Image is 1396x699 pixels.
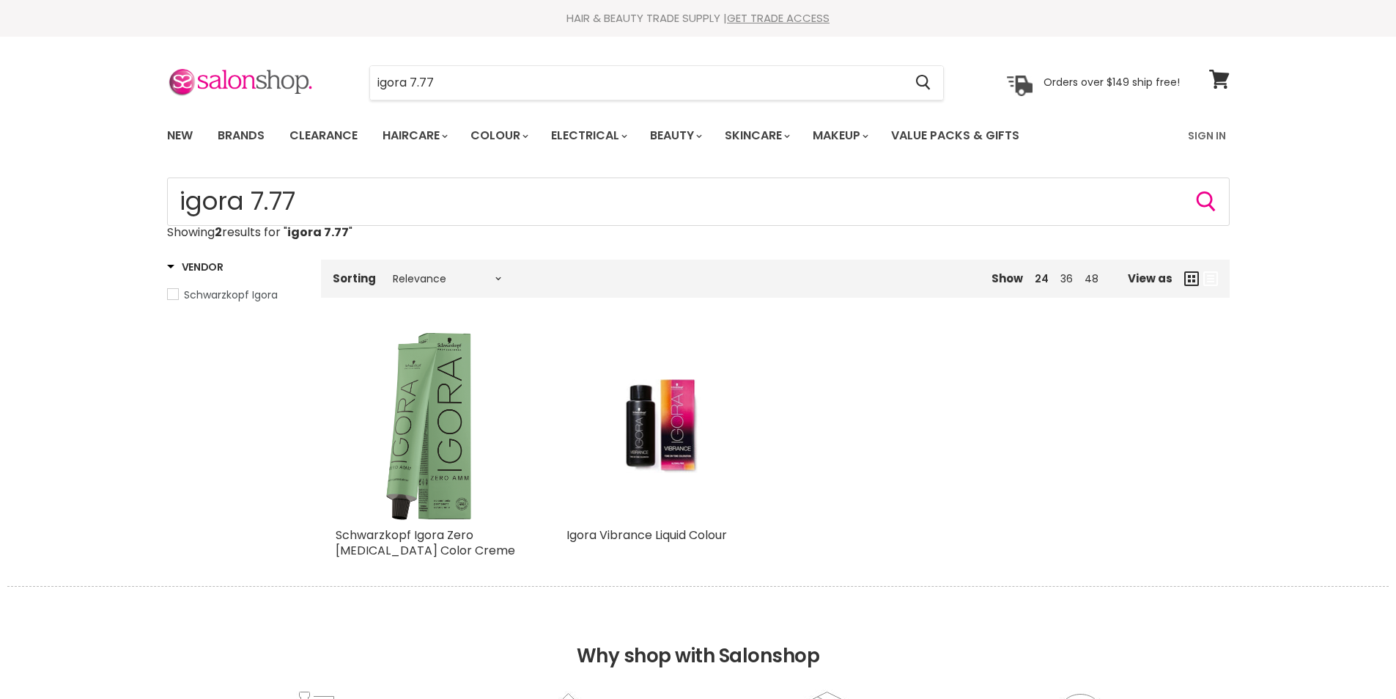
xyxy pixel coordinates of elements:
a: Schwarzkopf Igora [167,287,303,303]
span: Schwarzkopf Igora [184,288,278,302]
img: Schwarzkopf Igora Zero Ammonia Color Creme [336,333,522,520]
input: Search [167,178,1230,226]
a: Igora Vibrance Liquid Colour [566,333,753,520]
a: Electrical [540,120,636,151]
span: Show [991,271,1023,286]
a: Igora Vibrance Liquid Colour [566,527,727,544]
a: 36 [1060,271,1073,286]
a: 24 [1035,271,1049,286]
a: Sign In [1179,120,1235,151]
form: Product [369,65,944,100]
a: Haircare [372,120,457,151]
button: Search [904,66,943,100]
p: Showing results for " " [167,226,1230,239]
a: GET TRADE ACCESS [727,10,830,26]
h3: Vendor [167,260,224,274]
img: Igora Vibrance Liquid Colour [597,333,722,520]
a: Clearance [278,120,369,151]
a: Beauty [639,120,711,151]
a: Value Packs & Gifts [880,120,1030,151]
h2: Why shop with Salonshop [7,586,1389,689]
strong: 2 [215,224,222,241]
a: Schwarzkopf Igora Zero [MEDICAL_DATA] Color Creme [336,527,515,559]
a: Makeup [802,120,877,151]
nav: Main [149,114,1248,157]
div: HAIR & BEAUTY TRADE SUPPLY | [149,11,1248,26]
form: Product [167,178,1230,226]
span: View as [1128,272,1172,285]
ul: Main menu [156,114,1105,157]
label: Sorting [333,272,376,285]
button: Search [1194,190,1218,213]
a: New [156,120,204,151]
a: Skincare [714,120,799,151]
a: 48 [1085,271,1098,286]
p: Orders over $149 ship free! [1044,76,1180,89]
a: Colour [459,120,537,151]
a: Brands [207,120,276,151]
strong: igora 7.77 [287,224,349,241]
input: Search [370,66,904,100]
